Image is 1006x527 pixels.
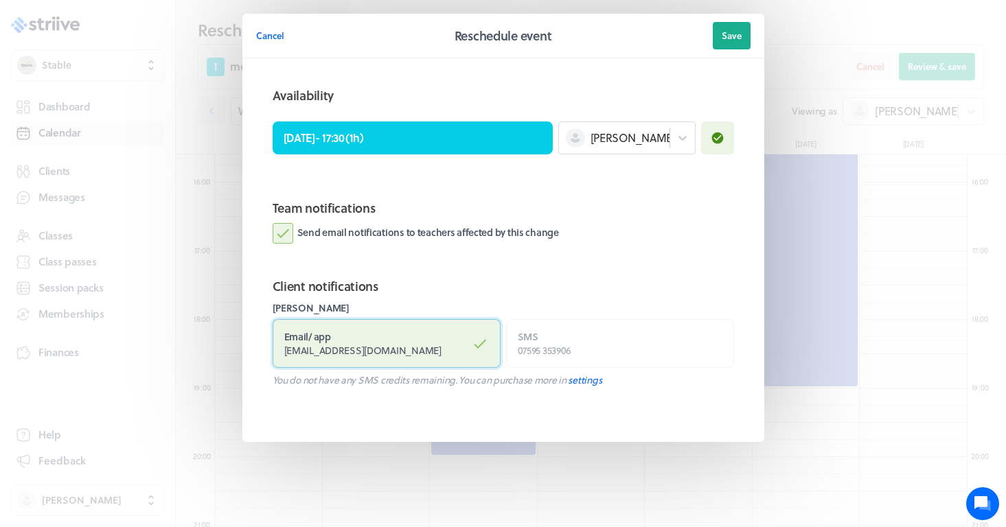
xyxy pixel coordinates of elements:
[21,160,253,187] button: New conversation
[568,373,602,387] a: settings
[273,301,734,315] label: [PERSON_NAME]
[273,373,734,387] p: You do not have any SMS credits remaining. You can purchase more in
[19,213,256,230] p: Find an answer quickly
[256,22,284,49] button: Cancel
[273,223,559,244] label: Send email notifications to teachers affected by this change
[518,343,571,358] span: 07595 353906
[966,487,999,520] iframe: gist-messenger-bubble-iframe
[21,91,254,135] h2: We're here to help. Ask us anything!
[591,130,676,145] span: [PERSON_NAME]
[40,236,245,263] input: Search articles
[722,30,742,42] span: Save
[89,168,165,179] span: New conversation
[284,343,442,358] span: [EMAIL_ADDRESS][DOMAIN_NAME]
[455,26,552,45] h2: Reschedule event
[273,198,734,218] h2: Team notifications
[284,329,331,344] strong: Email / app
[273,277,734,296] h2: Client notifications
[284,130,364,146] p: [DATE] - 17:30 ( 1h )
[273,86,334,105] h2: Availability
[713,22,751,49] button: Save
[256,30,284,42] span: Cancel
[518,329,538,344] strong: SMS
[21,67,254,89] h1: Hi [PERSON_NAME]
